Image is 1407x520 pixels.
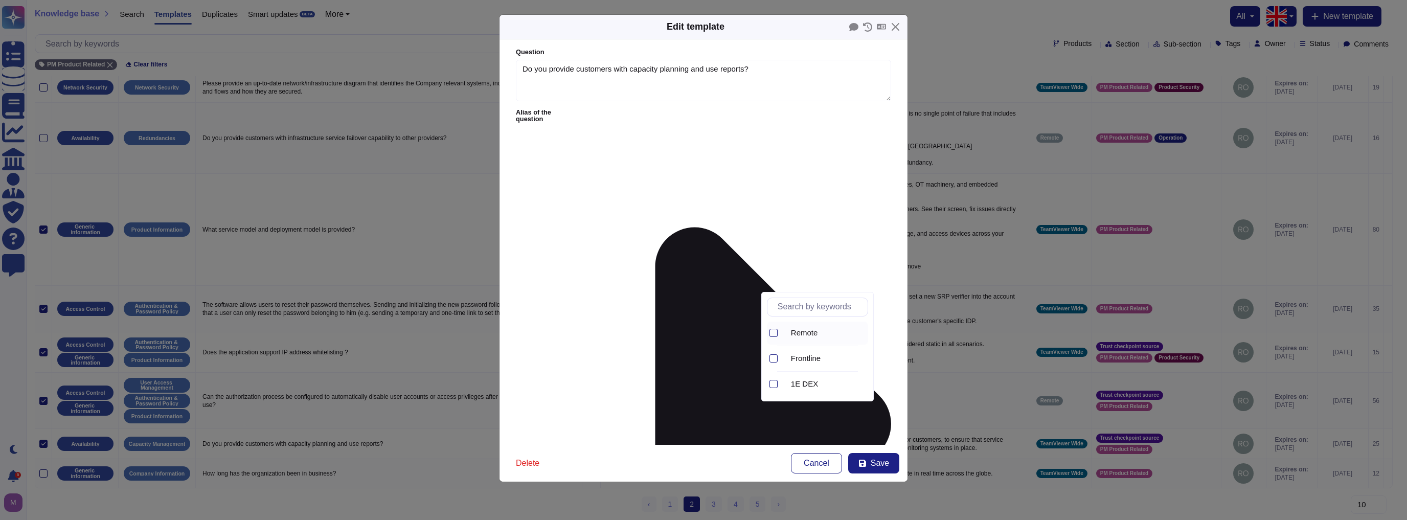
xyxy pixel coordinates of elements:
[516,49,891,56] label: Question
[773,298,868,316] input: Search by keywords
[783,373,868,396] div: 1E DEX
[791,328,818,337] span: Remote
[667,20,724,34] div: Edit template
[508,453,548,473] button: Delete
[791,328,864,337] div: Remote
[516,459,539,467] span: Delete
[791,354,864,363] div: Frontline
[516,60,891,102] textarea: Do you provide customers with capacity planning and use reports?
[783,327,787,339] div: Remote
[791,354,821,363] span: Frontline
[783,347,868,370] div: Frontline
[791,379,864,389] div: 1E DEX
[791,379,818,389] span: 1E DEX
[804,459,829,467] span: Cancel
[871,459,889,467] span: Save
[888,19,903,35] button: Close
[791,453,842,473] button: Cancel
[783,322,868,345] div: Remote
[783,353,787,365] div: Frontline
[783,378,787,390] div: 1E DEX
[848,453,899,473] button: Save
